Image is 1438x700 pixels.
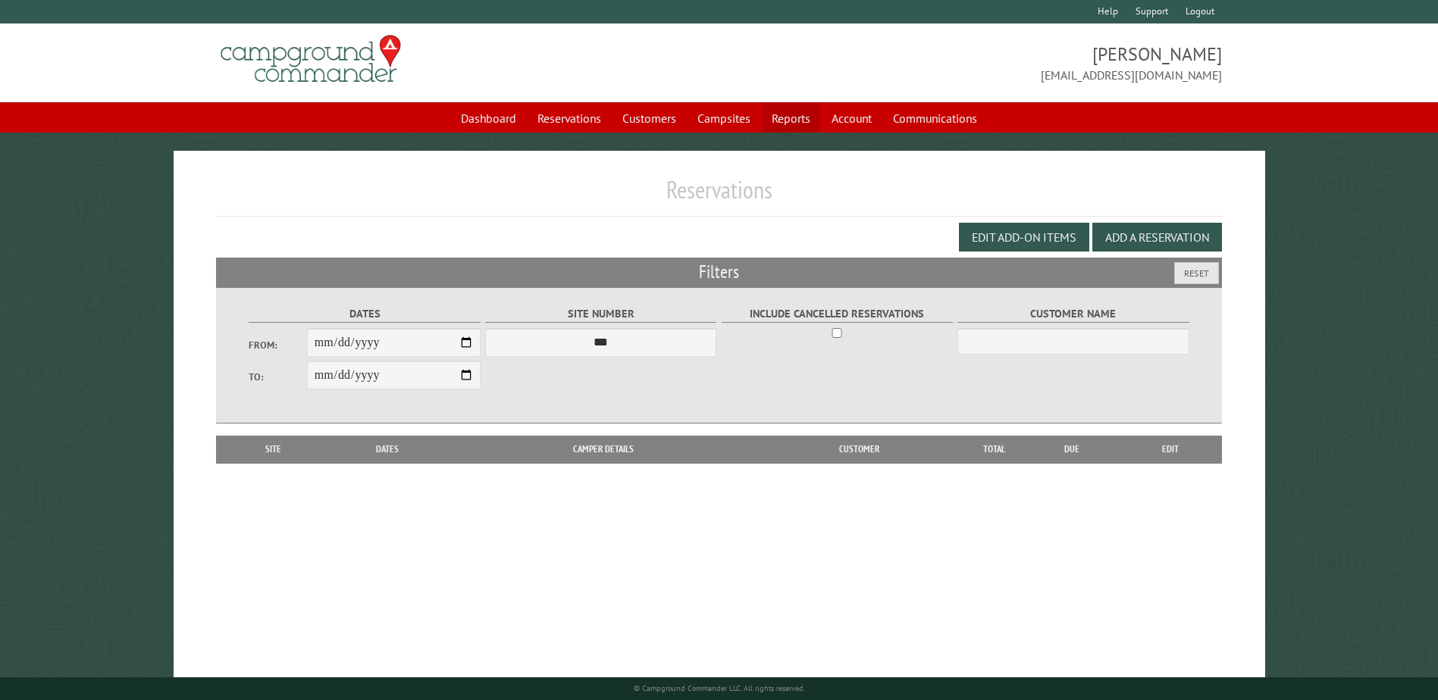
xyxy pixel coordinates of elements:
h1: Reservations [216,175,1221,217]
th: Edit [1120,436,1222,463]
a: Account [822,104,881,133]
label: Include Cancelled Reservations [722,305,953,323]
th: Customer [754,436,963,463]
th: Camper Details [453,436,754,463]
button: Add a Reservation [1092,223,1222,252]
label: Dates [249,305,480,323]
th: Site [224,436,322,463]
a: Campsites [688,104,760,133]
label: To: [249,370,306,384]
small: © Campground Commander LLC. All rights reserved. [634,683,805,693]
h2: Filters [216,258,1221,286]
a: Dashboard [452,104,525,133]
a: Reservations [528,104,610,133]
a: Reports [763,104,819,133]
th: Dates [323,436,453,463]
a: Communications [884,104,986,133]
label: Site Number [485,305,716,323]
img: Campground Commander [216,30,406,89]
a: Customers [613,104,685,133]
button: Edit Add-on Items [959,223,1089,252]
label: Customer Name [957,305,1189,323]
th: Due [1024,436,1120,463]
button: Reset [1174,262,1219,284]
label: From: [249,338,306,352]
span: [PERSON_NAME] [EMAIL_ADDRESS][DOMAIN_NAME] [719,42,1222,84]
th: Total [963,436,1024,463]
